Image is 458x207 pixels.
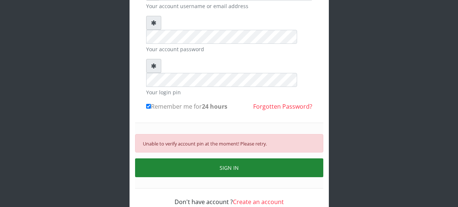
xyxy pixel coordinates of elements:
small: Your login pin [146,88,312,96]
a: Forgotten Password? [253,102,312,110]
div: Keywords by Traffic [82,43,124,48]
img: website_grey.svg [12,19,18,25]
img: tab_keywords_by_traffic_grey.svg [73,43,79,49]
small: Your account password [146,45,312,53]
small: Unable to verify account pin at the moment! Please retry. [143,140,267,147]
img: tab_domain_overview_orange.svg [20,43,26,49]
button: SIGN IN [135,158,323,177]
input: Remember me for24 hours [146,104,151,109]
small: Your account username or email address [146,2,312,10]
div: v 4.0.25 [21,12,36,18]
div: Domain: [DOMAIN_NAME] [19,19,81,25]
div: Don't have account ? [146,189,312,206]
b: 24 hours [202,102,227,110]
a: Create an account [233,198,284,206]
div: Domain Overview [28,43,66,48]
label: Remember me for [146,102,227,111]
img: logo_orange.svg [12,12,18,18]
